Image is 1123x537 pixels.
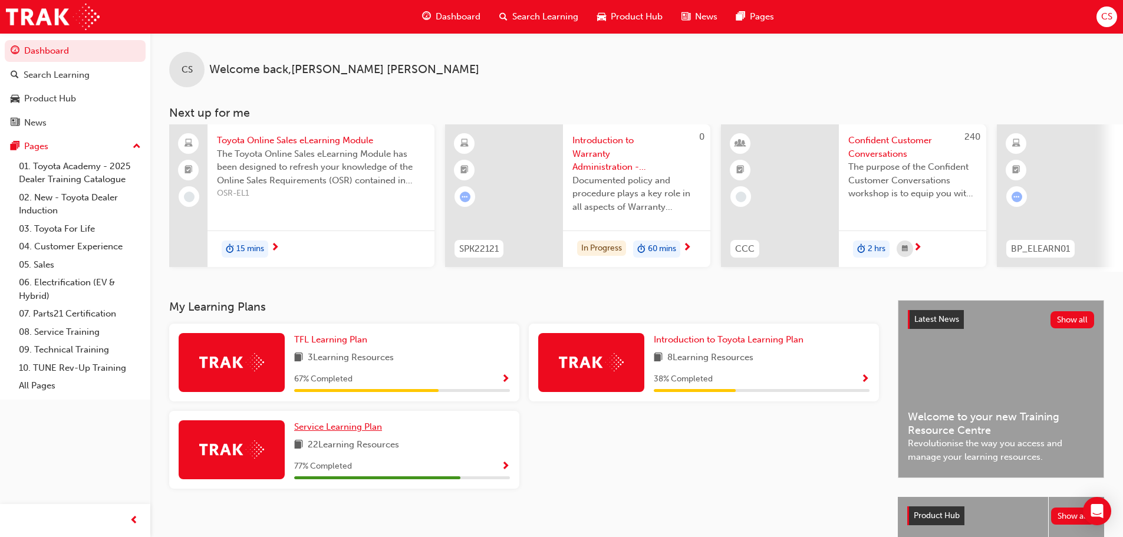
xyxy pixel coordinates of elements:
a: Search Learning [5,64,146,86]
a: 10. TUNE Rev-Up Training [14,359,146,377]
button: Show Progress [861,372,870,387]
span: CS [1101,10,1112,24]
span: guage-icon [11,46,19,57]
span: The Toyota Online Sales eLearning Module has been designed to refresh your knowledge of the Onlin... [217,147,425,187]
a: guage-iconDashboard [413,5,490,29]
h3: Next up for me [150,106,1123,120]
div: Search Learning [24,68,90,82]
span: next-icon [683,243,691,253]
button: Show all [1050,311,1095,328]
a: Dashboard [5,40,146,62]
a: All Pages [14,377,146,395]
img: Trak [199,353,264,371]
a: TFL Learning Plan [294,333,372,347]
a: 08. Service Training [14,323,146,341]
span: Introduction to Toyota Learning Plan [654,334,803,345]
div: Open Intercom Messenger [1083,497,1111,525]
span: next-icon [271,243,279,253]
a: 05. Sales [14,256,146,274]
span: OSR-EL1 [217,187,425,200]
span: Revolutionise the way you access and manage your learning resources. [908,437,1094,463]
span: learningRecordVerb_NONE-icon [736,192,746,202]
a: 02. New - Toyota Dealer Induction [14,189,146,220]
span: pages-icon [736,9,745,24]
span: learningResourceType_INSTRUCTOR_LED-icon [736,136,745,151]
span: 2 hrs [868,242,885,256]
a: Product Hub [5,88,146,110]
span: Show Progress [501,374,510,385]
span: 8 Learning Resources [667,351,753,365]
a: Toyota Online Sales eLearning ModuleThe Toyota Online Sales eLearning Module has been designed to... [169,124,434,267]
span: news-icon [11,118,19,129]
span: duration-icon [857,242,865,257]
span: learningRecordVerb_NONE-icon [184,192,195,202]
span: 15 mins [236,242,264,256]
button: Show all [1051,508,1095,525]
span: pages-icon [11,141,19,152]
button: Show Progress [501,372,510,387]
a: Latest NewsShow all [908,310,1094,329]
img: Trak [559,353,624,371]
a: 06. Electrification (EV & Hybrid) [14,274,146,305]
span: book-icon [294,351,303,365]
span: 38 % Completed [654,373,713,386]
span: Latest News [914,314,959,324]
span: 22 Learning Resources [308,438,399,453]
div: Product Hub [24,92,76,106]
span: booktick-icon [460,163,469,178]
a: pages-iconPages [727,5,783,29]
span: 77 % Completed [294,460,352,473]
span: 60 mins [648,242,676,256]
span: Welcome back , [PERSON_NAME] [PERSON_NAME] [209,63,479,77]
span: 3 Learning Resources [308,351,394,365]
span: 67 % Completed [294,373,353,386]
span: booktick-icon [1012,163,1020,178]
span: Product Hub [914,510,960,520]
img: Trak [199,440,264,459]
span: duration-icon [637,242,646,257]
span: learningRecordVerb_ATTEMPT-icon [460,192,470,202]
a: 01. Toyota Academy - 2025 Dealer Training Catalogue [14,157,146,189]
span: book-icon [294,438,303,453]
a: search-iconSearch Learning [490,5,588,29]
span: Pages [750,10,774,24]
span: CS [182,63,193,77]
span: learningRecordVerb_ATTEMPT-icon [1012,192,1022,202]
a: car-iconProduct Hub [588,5,672,29]
span: car-icon [11,94,19,104]
button: DashboardSearch LearningProduct HubNews [5,38,146,136]
span: 0 [699,131,704,142]
span: guage-icon [422,9,431,24]
img: Trak [6,4,100,30]
a: 07. Parts21 Certification [14,305,146,323]
span: SPK22121 [459,242,499,256]
span: The purpose of the Confident Customer Conversations workshop is to equip you with tools to commun... [848,160,977,200]
span: Introduction to Warranty Administration - eLearning [572,134,701,174]
span: News [695,10,717,24]
span: up-icon [133,139,141,154]
a: Latest NewsShow allWelcome to your new Training Resource CentreRevolutionise the way you access a... [898,300,1104,478]
span: news-icon [681,9,690,24]
span: search-icon [499,9,508,24]
a: Product HubShow all [907,506,1095,525]
span: Confident Customer Conversations [848,134,977,160]
span: Toyota Online Sales eLearning Module [217,134,425,147]
a: 09. Technical Training [14,341,146,359]
span: calendar-icon [902,242,908,256]
span: BP_ELEARN01 [1011,242,1070,256]
span: Dashboard [436,10,480,24]
span: Product Hub [611,10,663,24]
button: CS [1096,6,1117,27]
button: Pages [5,136,146,157]
div: News [24,116,47,130]
button: Show Progress [501,459,510,474]
span: Service Learning Plan [294,421,382,432]
span: learningResourceType_ELEARNING-icon [460,136,469,151]
div: Pages [24,140,48,153]
span: TFL Learning Plan [294,334,367,345]
span: learningResourceType_ELEARNING-icon [1012,136,1020,151]
a: 240CCCConfident Customer ConversationsThe purpose of the Confident Customer Conversations worksho... [721,124,986,267]
a: 0SPK22121Introduction to Warranty Administration - eLearningDocumented policy and procedure plays... [445,124,710,267]
span: laptop-icon [185,136,193,151]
